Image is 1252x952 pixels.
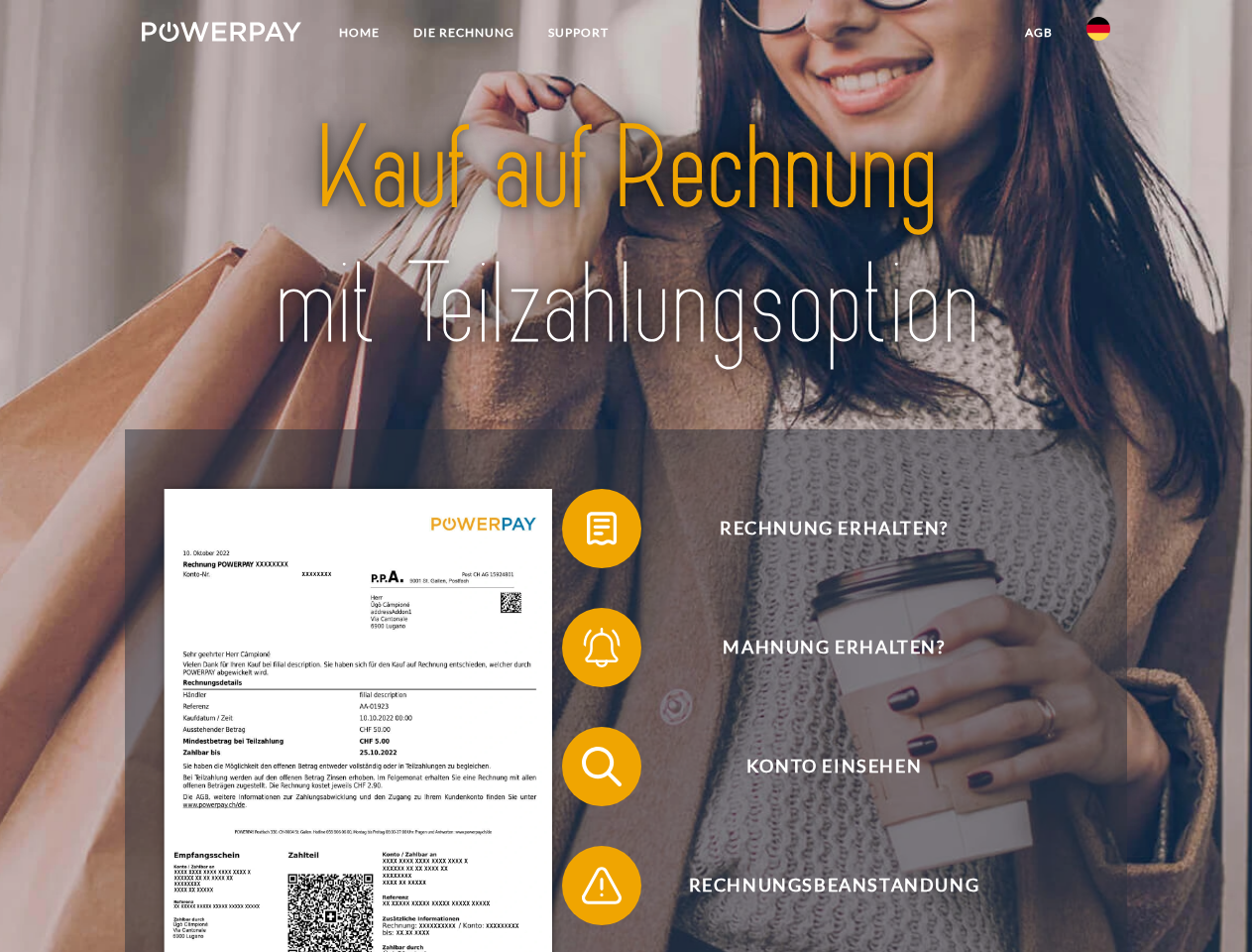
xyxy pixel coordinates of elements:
button: Rechnung erhalten? [562,489,1078,568]
img: qb_warning.svg [577,861,626,910]
span: Mahnung erhalten? [591,608,1077,687]
button: Rechnungsbeanstandung [562,846,1078,925]
a: Home [322,15,397,51]
a: DIE RECHNUNG [397,15,531,51]
img: de [1086,17,1110,41]
img: qb_bell.svg [577,623,626,672]
span: Rechnungsbeanstandung [591,846,1077,925]
img: qb_bill.svg [577,504,626,553]
button: Konto einsehen [562,727,1078,806]
a: SUPPORT [531,15,626,51]
button: Mahnung erhalten? [562,608,1078,687]
span: Rechnung erhalten? [591,489,1077,568]
a: agb [1008,15,1070,51]
span: Konto einsehen [591,727,1077,806]
img: title-powerpay_de.svg [189,95,1063,380]
img: logo-powerpay-white.svg [142,22,301,42]
img: qb_search.svg [577,742,626,791]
